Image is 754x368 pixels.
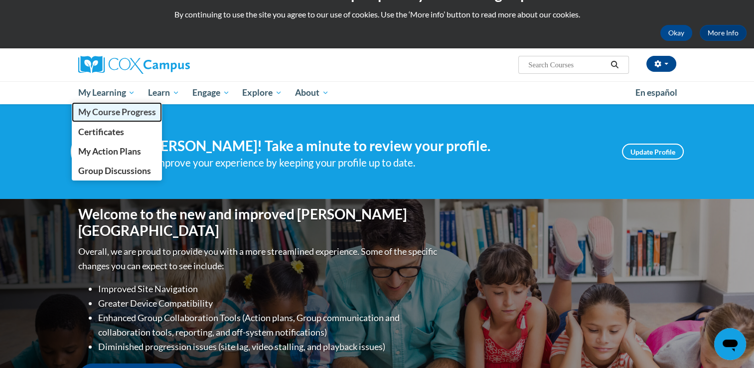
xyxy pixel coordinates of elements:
[607,59,622,71] button: Search
[646,56,676,72] button: Account Settings
[635,87,677,98] span: En español
[192,87,230,99] span: Engage
[527,59,607,71] input: Search Courses
[714,328,746,360] iframe: Button to launch messaging window
[142,81,186,104] a: Learn
[660,25,692,41] button: Okay
[242,87,282,99] span: Explore
[98,340,440,354] li: Diminished progression issues (site lag, video stalling, and playback issues)
[98,311,440,340] li: Enhanced Group Collaboration Tools (Action plans, Group communication and collaboration tools, re...
[7,9,747,20] p: By continuing to use the site you agree to our use of cookies. Use the ‘More info’ button to read...
[186,81,236,104] a: Engage
[78,87,135,99] span: My Learning
[71,129,116,174] img: Profile Image
[78,107,155,117] span: My Course Progress
[131,138,607,155] h4: Hi [PERSON_NAME]! Take a minute to review your profile.
[78,244,440,273] p: Overall, we are proud to provide you with a more streamlined experience. Some of the specific cha...
[72,81,142,104] a: My Learning
[236,81,289,104] a: Explore
[72,142,162,161] a: My Action Plans
[63,81,691,104] div: Main menu
[78,127,124,137] span: Certificates
[78,56,190,74] img: Cox Campus
[131,155,607,171] div: Help improve your experience by keeping your profile up to date.
[78,206,440,239] h1: Welcome to the new and improved [PERSON_NAME][GEOGRAPHIC_DATA]
[629,82,684,103] a: En español
[622,144,684,160] a: Update Profile
[98,296,440,311] li: Greater Device Compatibility
[78,56,268,74] a: Cox Campus
[98,282,440,296] li: Improved Site Navigation
[700,25,747,41] a: More Info
[78,146,141,157] span: My Action Plans
[72,122,162,142] a: Certificates
[289,81,335,104] a: About
[72,102,162,122] a: My Course Progress
[72,161,162,181] a: Group Discussions
[295,87,329,99] span: About
[78,166,151,176] span: Group Discussions
[148,87,179,99] span: Learn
